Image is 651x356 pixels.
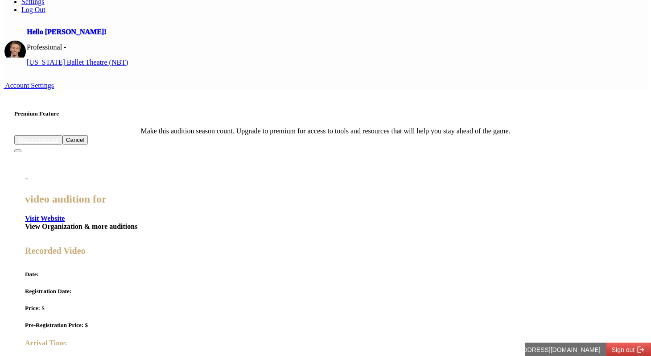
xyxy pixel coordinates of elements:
a: About Premium [18,137,59,143]
div: Make this audition season count. Upgrade to premium for access to tools and resources that will h... [14,127,637,135]
a: Account Settings [4,82,54,90]
h5: Registration Date: [25,288,626,295]
span: - [64,43,66,51]
h5: Pre-Registration Price: $ [25,322,626,329]
a: [US_STATE] Ballet Theatre (NBT) [27,58,128,66]
a: View Organization & more auditions [25,223,137,230]
h5: Price: $ [25,305,626,312]
h2: - [25,172,626,184]
button: Close [14,149,21,152]
a: Hello [PERSON_NAME]! [27,28,106,36]
span: Account Settings [5,82,54,89]
h5: Premium Feature [14,110,637,117]
a: Visit Website [25,215,65,222]
button: Cancel [62,135,88,145]
h5: Recorded Video [25,246,626,256]
a: Log Out [21,6,45,13]
span: Professional [27,43,62,51]
span: video audition for [25,193,107,205]
h4: Arrival Time: [25,339,626,347]
img: profile picture [4,41,26,58]
h5: Date: [25,271,626,278]
span: Sign out [87,4,110,11]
